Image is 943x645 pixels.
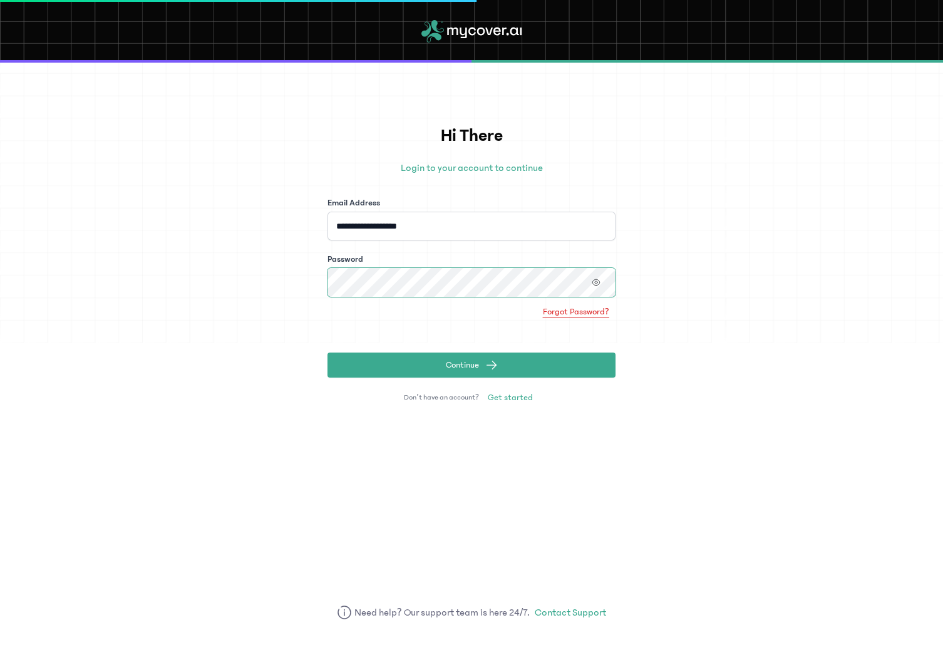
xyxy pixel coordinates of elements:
[327,353,616,378] button: Continue
[537,302,616,322] a: Forgot Password?
[327,160,616,175] p: Login to your account to continue
[327,253,363,266] label: Password
[327,197,380,209] label: Email Address
[404,393,479,403] span: Don’t have an account?
[354,605,530,620] span: Need help? Our support team is here 24/7.
[482,388,539,408] a: Get started
[488,391,533,404] span: Get started
[446,359,479,371] span: Continue
[535,605,606,620] a: Contact Support
[543,306,609,318] span: Forgot Password?
[327,123,616,149] h1: Hi There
